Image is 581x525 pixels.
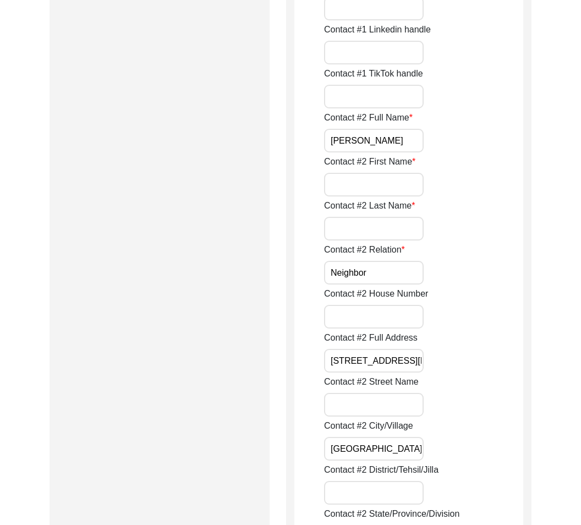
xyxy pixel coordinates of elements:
label: Contact #2 Street Name [324,375,419,389]
label: Contact #1 Linkedin handle [324,23,431,36]
label: Contact #2 Relation [324,243,405,256]
label: Contact #2 Full Address [324,331,418,344]
label: Contact #2 District/Tehsil/Jilla [324,463,439,477]
label: Contact #2 State/Province/Division [324,507,459,521]
label: Contact #2 City/Village [324,419,413,433]
label: Contact #2 Last Name [324,199,415,212]
label: Contact #1 TikTok handle [324,67,423,80]
label: Contact #2 First Name [324,155,415,168]
label: Contact #2 Full Name [324,111,413,124]
label: Contact #2 House Number [324,287,428,300]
